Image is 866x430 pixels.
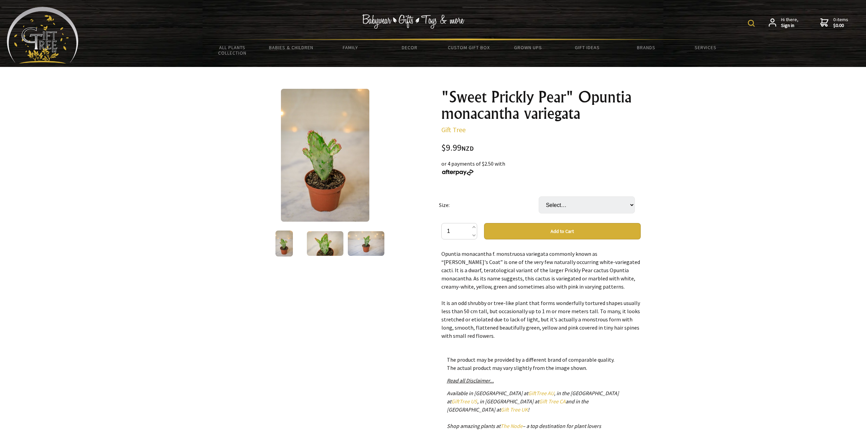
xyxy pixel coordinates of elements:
[447,377,494,384] a: Read all Disclaimer...
[451,398,477,405] a: GiftTree US
[447,356,635,372] p: The product may be provided by a different brand of comparable quality. The actual product may va...
[498,40,557,55] a: Grown Ups
[501,406,528,413] a: Gift Tree UK
[748,20,755,27] img: product search
[528,390,554,397] a: GiftTree AU
[557,40,616,55] a: Gift Ideas
[441,89,641,122] h1: "Sweet Prickly Pear" Opuntia monacantha variegata
[781,23,798,29] strong: Sign in
[833,16,848,29] span: 0 items
[203,40,262,60] a: All Plants Collection
[676,40,735,55] a: Services
[441,250,641,340] div: Opuntia monacantha f. monstruosa variegata commonly known as “[PERSON_NAME]'s Coat” is one of the...
[441,169,474,176] img: Afterpay
[321,40,380,55] a: Family
[7,7,79,64] img: Babyware - Gifts - Toys and more...
[348,231,385,256] img: "Sweet Prickly Pear" Opuntia monacantha variegata
[362,14,465,29] img: Babywear - Gifts - Toys & more
[462,144,474,152] span: NZD
[439,40,498,55] a: Custom Gift Box
[617,40,676,55] a: Brands
[447,390,619,429] em: Available in [GEOGRAPHIC_DATA] at , in the [GEOGRAPHIC_DATA] at , in [GEOGRAPHIC_DATA] at and in ...
[307,231,344,256] img: "Sweet Prickly Pear" Opuntia monacantha variegata
[539,398,566,405] a: Gift Tree CA
[281,89,370,222] img: "Sweet Prickly Pear" Opuntia monacantha variegata
[441,143,641,153] div: $9.99
[769,17,798,29] a: Hi there,Sign in
[439,187,539,223] td: Size:
[380,40,439,55] a: Decor
[833,23,848,29] strong: $0.00
[820,17,848,29] a: 0 items$0.00
[484,223,641,239] button: Add to Cart
[500,422,523,429] a: The Node
[275,231,293,256] img: "Sweet Prickly Pear" Opuntia monacantha variegata
[441,159,641,176] div: or 4 payments of $2.50 with
[441,125,466,134] a: Gift Tree
[262,40,321,55] a: Babies & Children
[781,17,798,29] span: Hi there,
